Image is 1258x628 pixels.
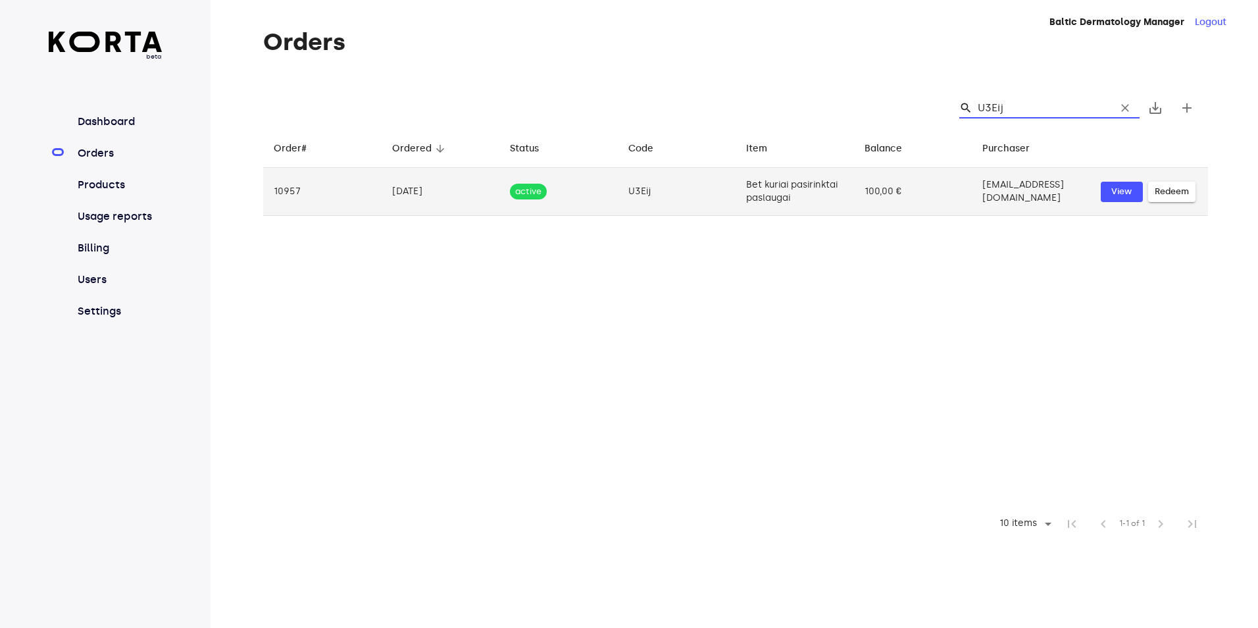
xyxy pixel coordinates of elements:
[49,32,163,52] img: Korta
[736,168,854,216] td: Bet kuriai pasirinktai paslaugai
[1145,508,1176,540] span: Next Page
[1155,184,1189,199] span: Redeem
[75,303,163,319] a: Settings
[865,141,902,157] div: Balance
[1111,93,1140,122] button: Clear Search
[1088,508,1119,540] span: Previous Page
[746,141,784,157] span: Item
[746,141,767,157] div: Item
[263,168,382,216] td: 10957
[75,240,163,256] a: Billing
[865,141,919,157] span: Balance
[972,168,1090,216] td: [EMAIL_ADDRESS][DOMAIN_NAME]
[263,29,1208,55] h1: Orders
[1176,508,1208,540] span: Last Page
[75,177,163,193] a: Products
[1179,100,1195,116] span: add
[1148,182,1195,202] button: Redeem
[510,141,556,157] span: Status
[75,209,163,224] a: Usage reports
[382,168,500,216] td: [DATE]
[75,145,163,161] a: Orders
[392,141,432,157] div: Ordered
[392,141,449,157] span: Ordered
[991,514,1056,534] div: 10 items
[510,141,539,157] div: Status
[49,32,163,61] a: beta
[854,168,972,216] td: 100,00 €
[75,114,163,130] a: Dashboard
[1171,92,1203,124] button: Create new gift card
[75,272,163,288] a: Users
[1119,101,1132,115] span: clear
[1119,517,1145,531] span: 1-1 of 1
[434,143,446,155] span: arrow_downward
[618,168,736,216] td: U3Eij
[978,97,1105,118] input: Search
[982,141,1047,157] span: Purchaser
[996,518,1040,529] div: 10 items
[959,101,972,115] span: Search
[1107,184,1136,199] span: View
[274,141,307,157] div: Order#
[274,141,324,157] span: Order#
[628,141,653,157] div: Code
[1049,16,1184,28] strong: Baltic Dermatology Manager
[1195,16,1226,29] button: Logout
[49,52,163,61] span: beta
[1056,508,1088,540] span: First Page
[1140,92,1171,124] button: Export
[982,141,1030,157] div: Purchaser
[1101,182,1143,202] button: View
[1147,100,1163,116] span: save_alt
[510,186,547,198] span: active
[628,141,670,157] span: Code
